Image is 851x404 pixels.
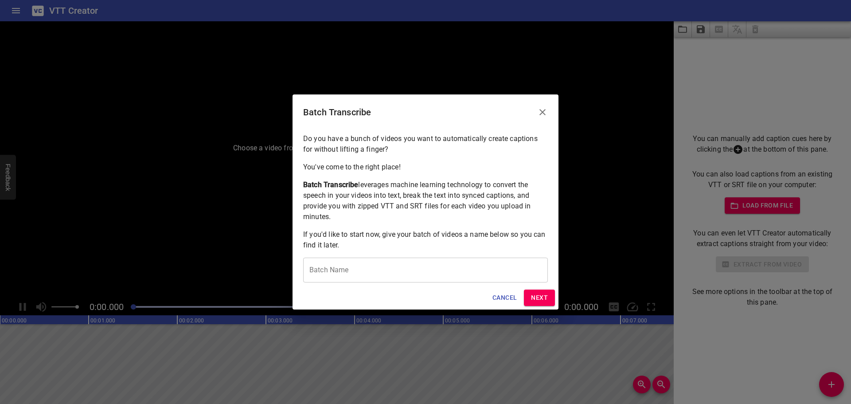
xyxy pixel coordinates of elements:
button: Cancel [489,290,520,306]
strong: Batch Transcribe [303,180,358,189]
button: Close [532,102,553,123]
input: CSCI 5866 Fall 2021 Lectures [303,258,548,282]
p: leverages machine learning technology to convert the speech in your videos into text, break the t... [303,180,548,222]
span: Cancel [492,292,517,303]
button: Next [524,290,555,306]
p: You've come to the right place! [303,162,548,173]
span: Next [531,292,548,303]
p: Do you have a bunch of videos you want to automatically create captions for without lifting a fin... [303,133,548,155]
p: If you'd like to start now, give your batch of videos a name below so you can find it later. [303,229,548,251]
h6: Batch Transcribe [303,105,371,119]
